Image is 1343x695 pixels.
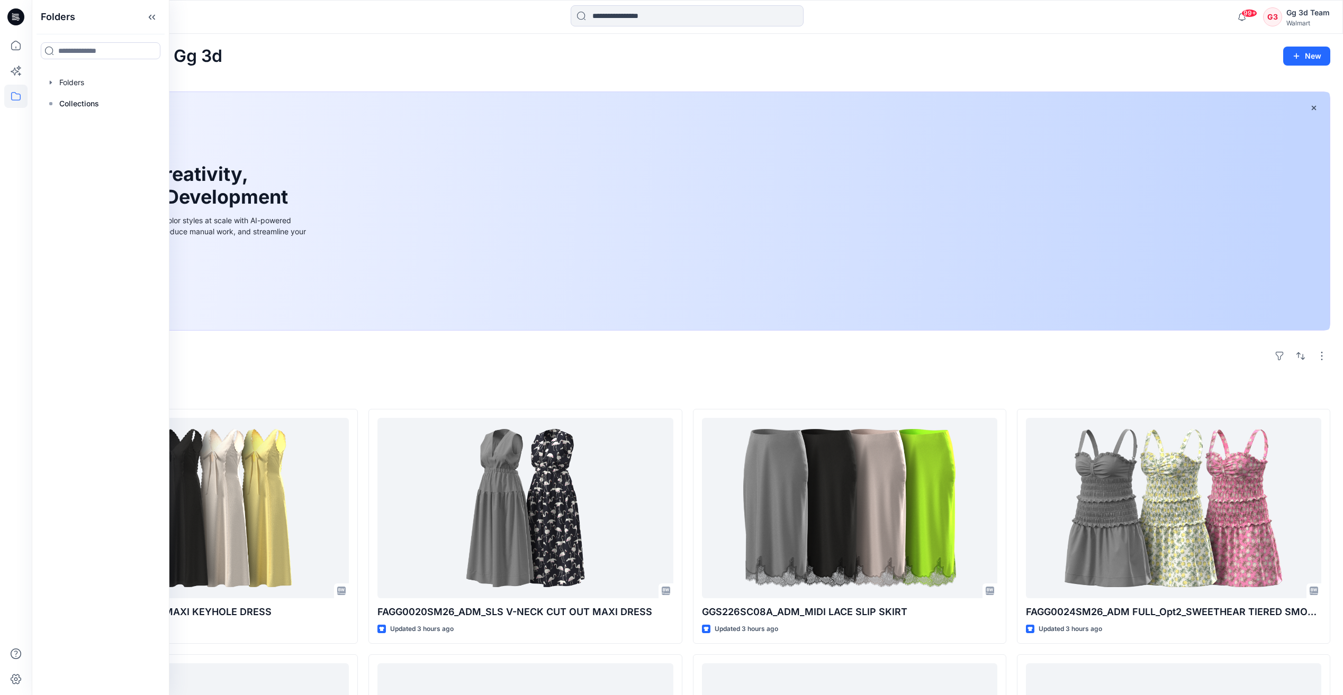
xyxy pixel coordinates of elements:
[1286,6,1330,19] div: Gg 3d Team
[1283,47,1330,66] button: New
[53,418,349,598] a: SCGG0002SM26_ADM_MAXI KEYHOLE DRESS
[1026,418,1321,598] a: FAGG0024SM26_ADM FULL_Opt2_SWEETHEAR TIERED SMOCKED MINI DRESS
[70,215,309,248] div: Explore ideas faster and recolor styles at scale with AI-powered tools that boost creativity, red...
[44,386,1330,398] h4: Styles
[1039,624,1102,635] p: Updated 3 hours ago
[1263,7,1282,26] div: G3
[390,624,454,635] p: Updated 3 hours ago
[1241,9,1257,17] span: 99+
[377,418,673,598] a: FAGG0020SM26_ADM_SLS V-NECK CUT OUT MAXI DRESS
[1026,605,1321,619] p: FAGG0024SM26_ADM FULL_Opt2_SWEETHEAR TIERED SMOCKED MINI DRESS
[53,605,349,619] p: SCGG0002SM26_ADM_MAXI KEYHOLE DRESS
[702,605,997,619] p: GGS226SC08A_ADM_MIDI LACE SLIP SKIRT
[377,605,673,619] p: FAGG0020SM26_ADM_SLS V-NECK CUT OUT MAXI DRESS
[70,163,293,208] h1: Unleash Creativity, Speed Up Development
[70,261,309,282] a: Discover more
[715,624,778,635] p: Updated 3 hours ago
[59,97,99,110] p: Collections
[702,418,997,598] a: GGS226SC08A_ADM_MIDI LACE SLIP SKIRT
[1286,19,1330,27] div: Walmart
